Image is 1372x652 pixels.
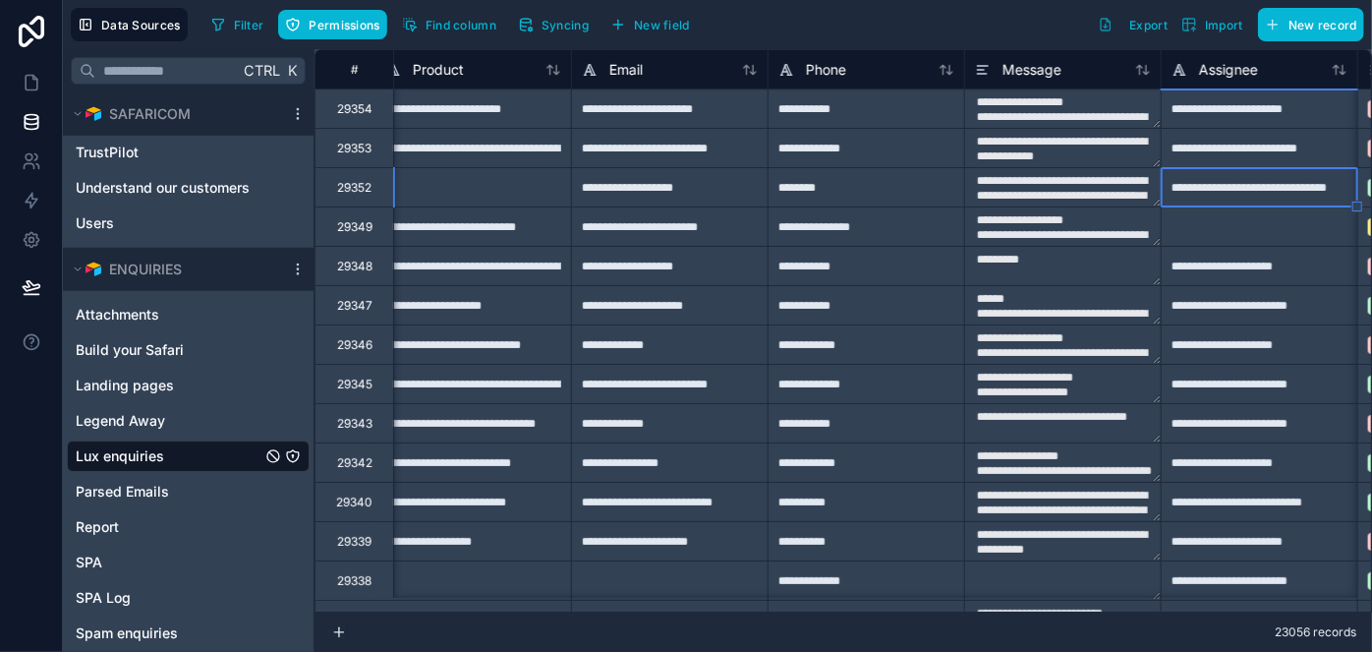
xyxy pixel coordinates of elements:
span: Assignee [1199,60,1258,80]
span: Email [609,60,643,80]
a: New record [1250,8,1364,41]
button: Export [1091,8,1174,41]
span: Data Sources [101,18,181,32]
span: New field [634,18,690,32]
button: Syncing [511,10,596,39]
div: 29340 [336,495,372,510]
div: 29343 [337,416,372,432]
span: Permissions [309,18,379,32]
button: New record [1258,8,1364,41]
button: Import [1174,8,1250,41]
div: 29347 [337,298,372,314]
span: Ctrl [242,58,282,83]
button: Permissions [278,10,386,39]
button: New field [603,10,697,39]
div: 29342 [337,455,372,471]
span: Syncing [542,18,589,32]
div: 29338 [337,573,372,589]
button: Data Sources [71,8,188,41]
button: Find column [395,10,503,39]
div: 29353 [337,141,372,156]
div: 29345 [337,377,372,392]
div: 29346 [337,337,372,353]
a: Syncing [511,10,603,39]
span: Export [1129,18,1168,32]
div: 29354 [337,101,372,117]
span: Message [1002,60,1061,80]
span: 23056 records [1275,624,1356,640]
div: 29339 [337,534,372,550]
div: 29352 [337,180,372,196]
div: # [330,62,378,77]
button: Filter [203,10,271,39]
div: 29348 [337,259,372,274]
span: Filter [234,18,264,32]
span: Find column [426,18,496,32]
span: Import [1205,18,1243,32]
a: Permissions [278,10,394,39]
span: Phone [806,60,846,80]
span: New record [1288,18,1357,32]
span: K [285,64,299,78]
span: Product [413,60,464,80]
div: 29349 [337,219,372,235]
